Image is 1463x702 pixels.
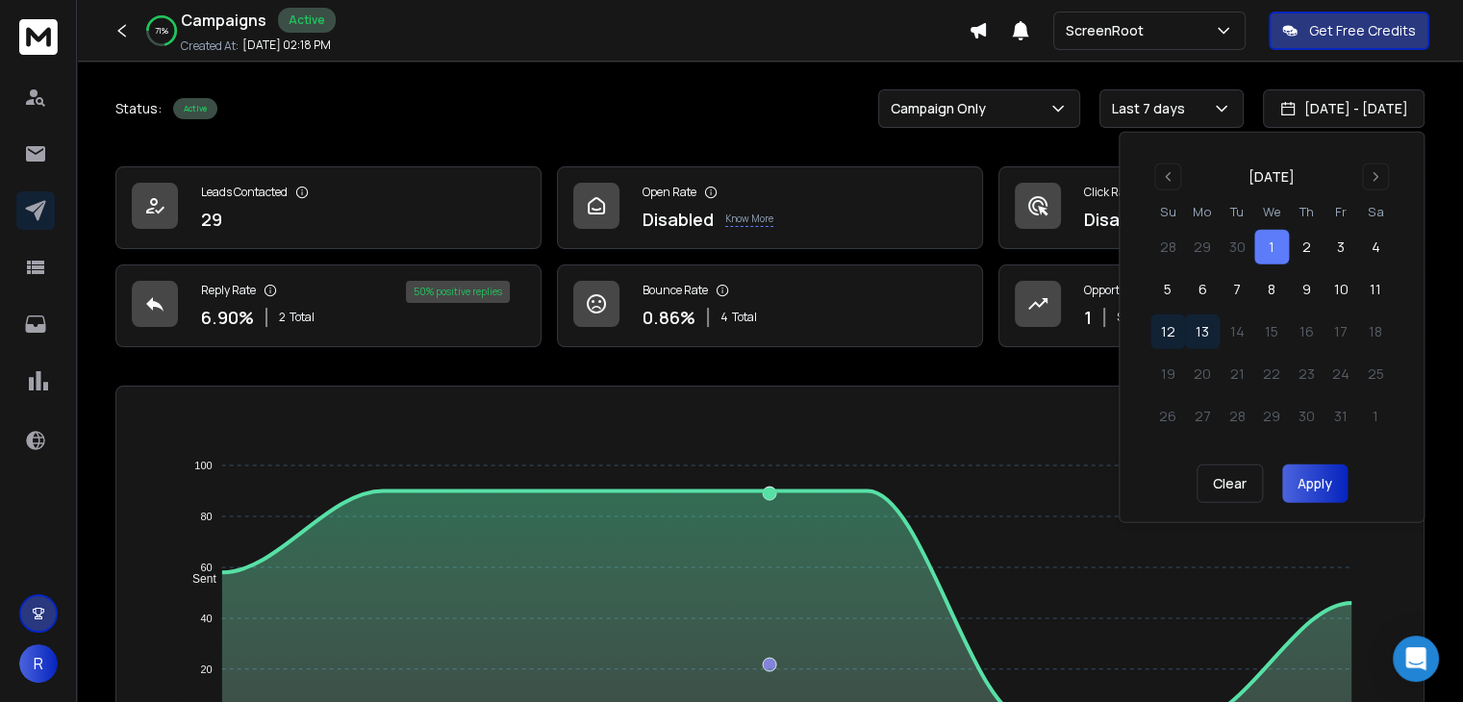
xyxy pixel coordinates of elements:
a: Open RateDisabledKnow More [557,166,983,249]
button: 2 [1289,230,1324,264]
span: 4 [720,310,728,325]
p: Created At: [181,38,239,54]
th: Saturday [1358,202,1393,222]
p: [DATE] 02:18 PM [242,38,331,53]
span: Total [290,310,315,325]
button: 13 [1185,314,1220,349]
div: Active [278,8,336,33]
a: Reply Rate6.90%2Total50% positive replies [115,264,542,347]
button: 12 [1150,314,1185,349]
th: Friday [1324,202,1358,222]
div: Active [173,98,217,119]
p: Get Free Credits [1309,21,1416,40]
tspan: 60 [201,562,213,573]
p: $ 100 [1117,310,1143,325]
span: 2 [279,310,286,325]
button: 6 [1185,272,1220,307]
button: 7 [1220,272,1254,307]
th: Thursday [1289,202,1324,222]
button: 9 [1289,272,1324,307]
p: Bounce Rate [643,283,708,298]
th: Tuesday [1220,202,1254,222]
p: 29 [201,206,222,233]
p: 1 [1084,304,1092,331]
button: 28 [1150,230,1185,264]
button: 10 [1324,272,1358,307]
button: R [19,644,58,683]
div: 50 % positive replies [406,281,510,303]
button: 3 [1324,230,1358,264]
button: Go to next month [1362,163,1389,190]
a: Bounce Rate0.86%4Total [557,264,983,347]
span: Total [732,310,757,325]
tspan: 20 [201,663,213,674]
button: 5 [1150,272,1185,307]
a: Leads Contacted29 [115,166,542,249]
p: 0.86 % [643,304,695,331]
tspan: 100 [195,460,213,471]
button: 30 [1220,230,1254,264]
tspan: 80 [201,511,213,522]
button: Apply [1282,464,1348,503]
button: 29 [1185,230,1220,264]
div: Open Intercom Messenger [1393,636,1439,682]
button: 11 [1358,272,1393,307]
button: 4 [1358,230,1393,264]
p: Opportunities [1084,283,1156,298]
p: Disabled [1084,206,1155,233]
p: Know More [725,212,773,227]
button: 1 [1254,230,1289,264]
button: Clear [1197,464,1263,503]
p: Reply Rate [201,283,256,298]
p: Leads Contacted [201,185,288,200]
tspan: 40 [201,612,213,623]
p: Campaign Only [891,99,994,118]
th: Wednesday [1254,202,1289,222]
p: 6.90 % [201,304,254,331]
p: Disabled [643,206,714,233]
button: Go to previous month [1154,163,1181,190]
th: Sunday [1150,202,1185,222]
a: Click RateDisabledKnow More [998,166,1425,249]
p: Open Rate [643,185,696,200]
h1: Campaigns [181,9,266,32]
p: ScreenRoot [1066,21,1151,40]
p: 71 % [155,25,168,37]
p: Click Rate [1084,185,1135,200]
a: Opportunities1$100 [998,264,1425,347]
button: 8 [1254,272,1289,307]
p: Last 7 days [1112,99,1193,118]
span: Sent [178,572,216,586]
button: Get Free Credits [1269,12,1429,50]
th: Monday [1185,202,1220,222]
p: Status: [115,99,162,118]
div: [DATE] [1249,167,1295,187]
button: [DATE] - [DATE] [1263,89,1425,128]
